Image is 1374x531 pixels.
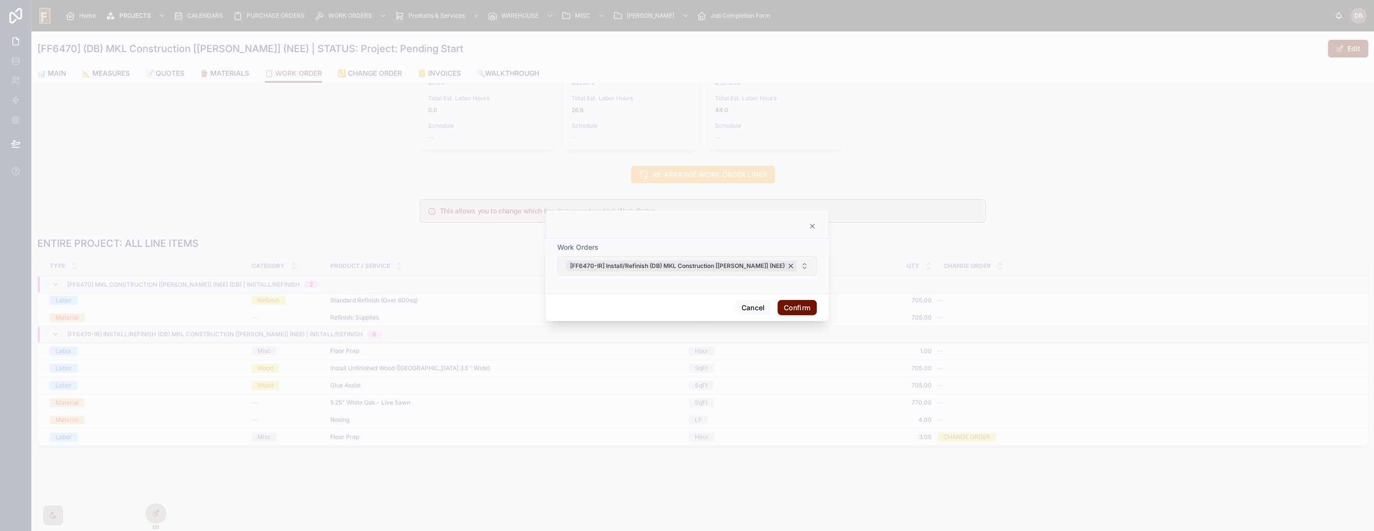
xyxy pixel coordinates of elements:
button: Cancel [735,300,771,316]
span: [FF6470-IR] Install/Refinish (DB) MKL Construction [[PERSON_NAME]] (NEE) [570,262,785,270]
button: Select Button [557,256,817,276]
span: Work Orders [557,243,599,251]
button: Confirm [777,300,817,316]
button: Unselect 677 [566,261,799,271]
